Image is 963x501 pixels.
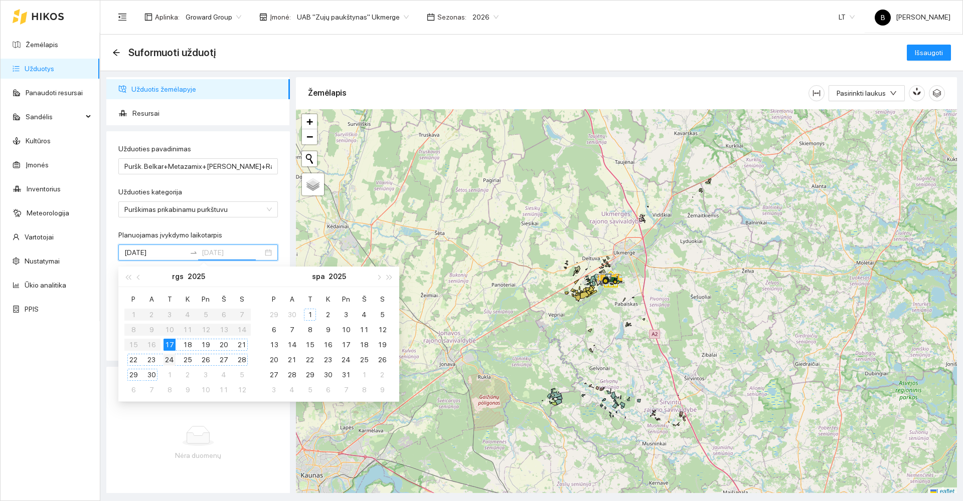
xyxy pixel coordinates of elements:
[376,309,388,321] div: 5
[286,354,298,366] div: 21
[304,384,316,396] div: 5
[301,322,319,337] td: 2025-10-08
[164,384,176,396] div: 8
[128,45,216,61] span: Suformuoti užduotį
[322,324,334,336] div: 9
[337,382,355,397] td: 2025-11-07
[304,339,316,351] div: 15
[233,382,251,397] td: 2025-10-12
[197,352,215,367] td: 2025-09-26
[376,339,388,351] div: 19
[283,337,301,352] td: 2025-10-14
[340,309,352,321] div: 3
[319,367,337,382] td: 2025-10-30
[202,247,263,258] input: Pabaigos data
[355,382,373,397] td: 2025-11-08
[302,114,317,129] a: Zoom in
[197,337,215,352] td: 2025-09-19
[437,12,466,23] span: Sezonas :
[236,354,248,366] div: 28
[188,267,205,287] button: 2025
[376,369,388,381] div: 2
[297,10,409,25] span: UAB "Zujų paukštynas" Ukmerge
[337,337,355,352] td: 2025-10-17
[268,339,280,351] div: 13
[373,291,391,307] th: S
[218,369,230,381] div: 4
[26,107,83,127] span: Sandėlis
[322,339,334,351] div: 16
[319,291,337,307] th: K
[306,115,313,128] span: +
[472,10,499,25] span: 2026
[179,291,197,307] th: K
[160,367,179,382] td: 2025-10-01
[26,161,49,169] a: Įmonės
[373,337,391,352] td: 2025-10-19
[164,339,176,351] div: 17
[112,49,120,57] span: arrow-left
[233,367,251,382] td: 2025-10-05
[26,41,58,49] a: Žemėlapis
[179,382,197,397] td: 2025-10-09
[358,369,370,381] div: 1
[200,354,212,366] div: 26
[304,354,316,366] div: 22
[118,187,182,197] label: Užduoties kategorija
[124,291,142,307] th: P
[283,367,301,382] td: 2025-10-28
[25,233,54,241] a: Vartotojai
[340,384,352,396] div: 7
[355,307,373,322] td: 2025-10-04
[268,324,280,336] div: 6
[427,13,435,21] span: calendar
[236,369,248,381] div: 5
[160,291,179,307] th: T
[118,13,127,22] span: menu-fold
[142,291,160,307] th: A
[218,384,230,396] div: 11
[358,324,370,336] div: 11
[265,322,283,337] td: 2025-10-06
[358,384,370,396] div: 8
[308,79,809,107] div: Žemėlapis
[118,158,278,174] input: Užduoties pavadinimas
[268,354,280,366] div: 20
[265,337,283,352] td: 2025-10-13
[215,337,233,352] td: 2025-09-20
[809,89,824,97] span: column-width
[809,85,825,101] button: column-width
[160,382,179,397] td: 2025-10-08
[376,354,388,366] div: 26
[286,384,298,396] div: 4
[25,305,39,313] a: PPIS
[322,384,334,396] div: 6
[286,309,298,321] div: 30
[839,10,855,25] span: LT
[304,309,316,321] div: 1
[907,45,951,61] button: Išsaugoti
[355,322,373,337] td: 2025-10-11
[200,339,212,351] div: 19
[890,90,897,98] span: down
[286,369,298,381] div: 28
[27,185,61,193] a: Inventorius
[373,382,391,397] td: 2025-11-09
[268,369,280,381] div: 27
[233,291,251,307] th: S
[124,367,142,382] td: 2025-09-29
[302,173,324,195] a: Layers
[160,337,179,352] td: 2025-09-17
[337,322,355,337] td: 2025-10-10
[200,384,212,396] div: 10
[179,367,197,382] td: 2025-10-02
[337,307,355,322] td: 2025-10-03
[355,367,373,382] td: 2025-11-01
[915,47,943,58] span: Išsaugoti
[27,209,69,217] a: Meteorologija
[302,151,317,166] button: Initiate a new search
[182,384,194,396] div: 9
[319,322,337,337] td: 2025-10-09
[302,129,317,144] a: Zoom out
[215,352,233,367] td: 2025-09-27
